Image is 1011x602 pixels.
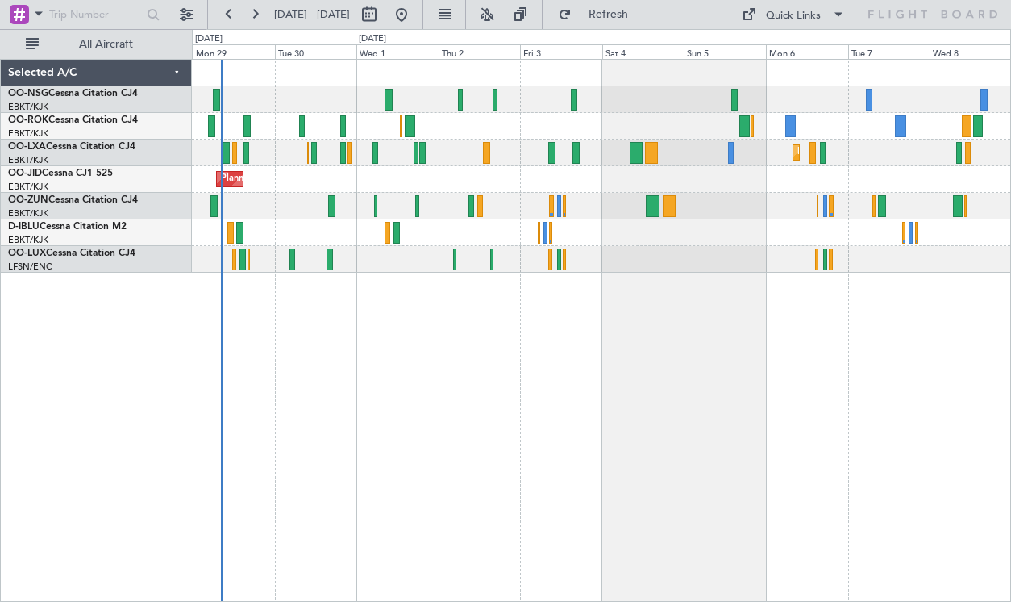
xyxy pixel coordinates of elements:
[575,9,643,20] span: Refresh
[8,249,46,258] span: OO-LUX
[8,195,138,205] a: OO-ZUNCessna Citation CJ4
[8,169,113,178] a: OO-JIDCessna CJ1 525
[439,44,521,59] div: Thu 2
[8,154,48,166] a: EBKT/KJK
[8,222,127,232] a: D-IBLUCessna Citation M2
[274,7,350,22] span: [DATE] - [DATE]
[734,2,853,27] button: Quick Links
[195,32,223,46] div: [DATE]
[193,44,275,59] div: Mon 29
[8,195,48,205] span: OO-ZUN
[42,39,170,50] span: All Aircraft
[359,32,386,46] div: [DATE]
[8,234,48,246] a: EBKT/KJK
[8,249,135,258] a: OO-LUXCessna Citation CJ4
[8,142,135,152] a: OO-LXACessna Citation CJ4
[356,44,439,59] div: Wed 1
[8,89,138,98] a: OO-NSGCessna Citation CJ4
[8,89,48,98] span: OO-NSG
[602,44,684,59] div: Sat 4
[766,8,821,24] div: Quick Links
[8,142,46,152] span: OO-LXA
[797,140,985,165] div: Planned Maint Kortrijk-[GEOGRAPHIC_DATA]
[551,2,647,27] button: Refresh
[8,115,138,125] a: OO-ROKCessna Citation CJ4
[8,181,48,193] a: EBKT/KJK
[520,44,602,59] div: Fri 3
[8,222,40,232] span: D-IBLU
[221,167,409,191] div: Planned Maint Kortrijk-[GEOGRAPHIC_DATA]
[848,44,930,59] div: Tue 7
[8,169,42,178] span: OO-JID
[275,44,357,59] div: Tue 30
[684,44,766,59] div: Sun 5
[8,207,48,219] a: EBKT/KJK
[766,44,848,59] div: Mon 6
[8,128,48,140] a: EBKT/KJK
[18,31,175,57] button: All Aircraft
[8,261,52,273] a: LFSN/ENC
[49,2,142,27] input: Trip Number
[8,101,48,113] a: EBKT/KJK
[8,115,48,125] span: OO-ROK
